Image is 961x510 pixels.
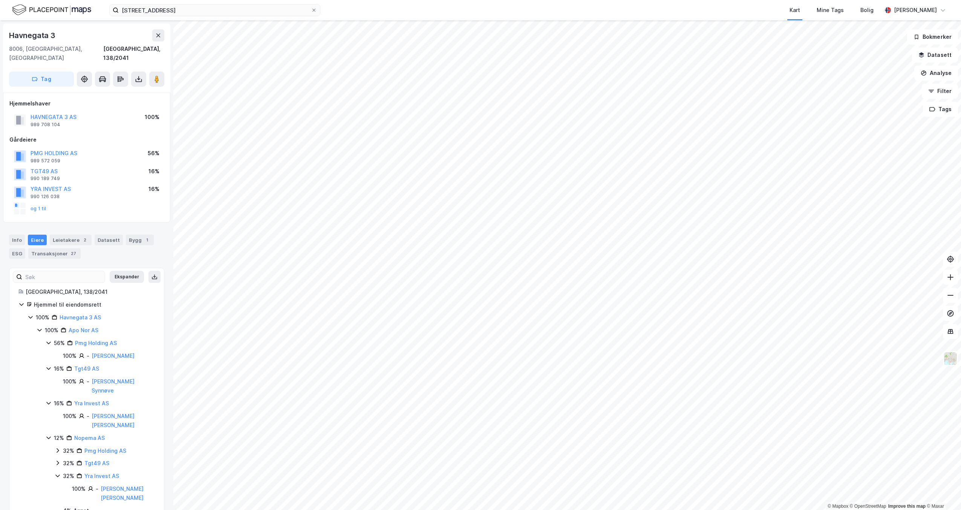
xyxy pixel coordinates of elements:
[95,235,123,245] div: Datasett
[9,29,57,41] div: Havnegata 3
[143,236,151,244] div: 1
[63,446,74,455] div: 32%
[54,364,64,373] div: 16%
[63,472,74,481] div: 32%
[72,484,86,493] div: 100%
[92,378,135,394] a: [PERSON_NAME] Synnøve
[92,353,135,359] a: [PERSON_NAME]
[69,250,78,257] div: 27
[9,235,25,245] div: Info
[63,377,77,386] div: 100%
[87,377,89,386] div: -
[63,351,77,360] div: 100%
[9,99,164,108] div: Hjemmelshaver
[63,412,77,421] div: 100%
[145,113,159,122] div: 100%
[87,351,89,360] div: -
[28,235,47,245] div: Eiere
[860,6,874,15] div: Bolig
[75,340,117,346] a: Pmg Holding AS
[101,486,144,501] a: [PERSON_NAME] [PERSON_NAME]
[26,287,155,296] div: [GEOGRAPHIC_DATA], 138/2041
[36,313,49,322] div: 100%
[92,413,135,428] a: [PERSON_NAME] [PERSON_NAME]
[126,235,154,245] div: Bygg
[894,6,937,15] div: [PERSON_NAME]
[31,122,60,128] div: 989 708 104
[50,235,92,245] div: Leietakere
[9,72,74,87] button: Tag
[9,135,164,144] div: Gårdeiere
[84,473,119,479] a: Yra Invest AS
[45,326,58,335] div: 100%
[87,412,89,421] div: -
[922,84,958,99] button: Filter
[81,236,89,244] div: 2
[148,185,159,194] div: 16%
[34,300,155,309] div: Hjemmel til eiendomsrett
[31,158,60,164] div: 989 572 059
[31,176,60,182] div: 990 189 749
[148,167,159,176] div: 16%
[54,339,65,348] div: 56%
[69,327,98,333] a: Apo Nor AS
[31,194,60,200] div: 990 126 038
[828,504,848,509] a: Mapbox
[74,365,99,372] a: Tgt49 AS
[28,248,81,259] div: Transaksjoner
[103,44,164,63] div: [GEOGRAPHIC_DATA], 138/2041
[914,66,958,81] button: Analyse
[943,351,958,366] img: Z
[790,6,800,15] div: Kart
[54,399,64,408] div: 16%
[148,149,159,158] div: 56%
[84,447,126,454] a: Pmg Holding AS
[9,44,103,63] div: 8006, [GEOGRAPHIC_DATA], [GEOGRAPHIC_DATA]
[63,459,74,468] div: 32%
[923,102,958,117] button: Tags
[907,29,958,44] button: Bokmerker
[9,248,25,259] div: ESG
[54,434,64,443] div: 12%
[850,504,886,509] a: OpenStreetMap
[110,271,144,283] button: Ekspander
[912,47,958,63] button: Datasett
[96,484,98,493] div: -
[74,400,109,406] a: Yra Invest AS
[84,460,109,466] a: Tgt49 AS
[888,504,926,509] a: Improve this map
[12,3,91,17] img: logo.f888ab2527a4732fd821a326f86c7f29.svg
[817,6,844,15] div: Mine Tags
[923,474,961,510] iframe: Chat Widget
[74,435,105,441] a: Nopema AS
[60,314,101,321] a: Havnegata 3 AS
[119,5,311,16] input: Søk på adresse, matrikkel, gårdeiere, leietakere eller personer
[22,271,105,282] input: Søk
